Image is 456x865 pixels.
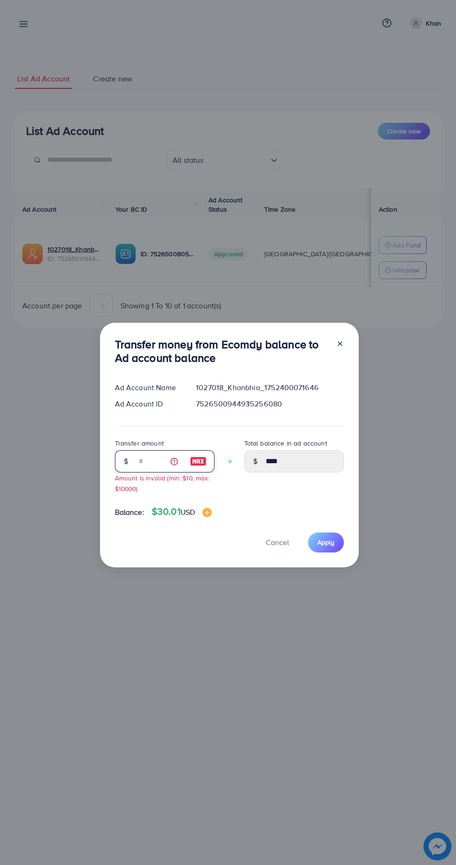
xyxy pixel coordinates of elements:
[308,532,344,552] button: Apply
[317,538,335,547] span: Apply
[190,456,207,467] img: image
[181,507,195,517] span: USD
[115,338,329,365] h3: Transfer money from Ecomdy balance to Ad account balance
[115,507,144,518] span: Balance:
[115,473,210,493] small: Amount is invalid (min: $10, max: $10000)
[244,439,327,448] label: Total balance in ad account
[202,508,212,517] img: image
[152,506,212,518] h4: $30.01
[266,537,289,547] span: Cancel
[188,382,351,393] div: 1027018_Khanbhia_1752400071646
[254,532,301,552] button: Cancel
[107,399,189,409] div: Ad Account ID
[115,439,164,448] label: Transfer amount
[107,382,189,393] div: Ad Account Name
[188,399,351,409] div: 7526500944935256080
